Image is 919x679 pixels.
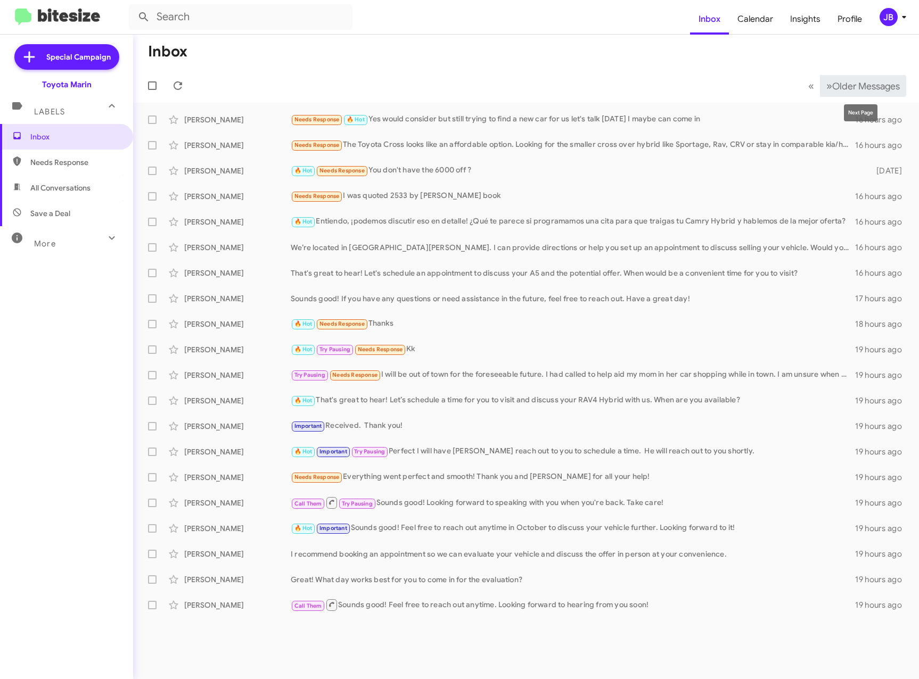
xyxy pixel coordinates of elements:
div: The Toyota Cross looks like an affordable option. Looking for the smaller cross over hybrid like ... [291,139,855,151]
div: Sounds good! Feel free to reach out anytime in October to discuss your vehicle further. Looking f... [291,522,855,534]
a: Insights [782,4,829,35]
span: More [34,239,56,249]
div: [DATE] [861,165,910,176]
a: Profile [829,4,871,35]
div: Next Page [844,104,877,121]
span: Important [319,525,347,532]
div: 19 hours ago [855,472,910,483]
div: Toyota Marin [42,79,92,90]
span: Labels [34,107,65,117]
div: [PERSON_NAME] [184,114,291,125]
nav: Page navigation example [802,75,906,97]
span: 🔥 Hot [294,397,313,404]
span: Try Pausing [354,448,385,455]
div: [PERSON_NAME] [184,395,291,406]
span: Needs Response [294,474,340,481]
div: 16 hours ago [855,242,910,253]
span: All Conversations [30,183,91,193]
div: [PERSON_NAME] [184,472,291,483]
span: Needs Response [332,371,378,378]
div: I will be out of town for the foreseeable future. I had called to help aid my mom in her car shop... [291,369,855,381]
div: 17 hours ago [855,293,910,304]
div: 19 hours ago [855,523,910,534]
div: [PERSON_NAME] [184,191,291,202]
div: 16 hours ago [855,268,910,278]
span: 🔥 Hot [294,346,313,353]
div: That's great to hear! Let's schedule an appointment to discuss your A5 and the potential offer. W... [291,268,855,278]
div: That's great to hear! Let’s schedule a time for you to visit and discuss your RAV4 Hybrid with us... [291,394,855,407]
span: Inbox [30,131,121,142]
span: Needs Response [294,116,340,123]
span: Needs Response [358,346,403,353]
div: Entiendo, ¡podemos discutir eso en detalle! ¿Qué te parece si programamos una cita para que traig... [291,216,855,228]
div: Kk [291,343,855,355]
div: I was quoted 2533 by [PERSON_NAME] book [291,190,855,202]
span: Needs Response [294,193,340,200]
span: Try Pausing [342,500,373,507]
div: I recommend booking an appointment so we can evaluate your vehicle and discuss the offer in perso... [291,549,855,559]
div: 19 hours ago [855,498,910,508]
span: Needs Response [30,157,121,168]
button: Previous [802,75,820,97]
button: Next [820,75,906,97]
div: We’re located in [GEOGRAPHIC_DATA][PERSON_NAME]. I can provide directions or help you set up an a... [291,242,855,253]
div: 19 hours ago [855,344,910,355]
div: [PERSON_NAME] [184,523,291,534]
a: Special Campaign [14,44,119,70]
input: Search [129,4,352,30]
span: 🔥 Hot [294,525,313,532]
div: Everything went perfect and smooth! Thank you and [PERSON_NAME] for all your help! [291,471,855,483]
div: [PERSON_NAME] [184,370,291,380]
span: Call Them [294,602,322,609]
div: [PERSON_NAME] [184,293,291,304]
div: Sounds good! Feel free to reach out anytime. Looking forward to hearing from you soon! [291,598,855,611]
span: Special Campaign [46,52,111,62]
span: Important [319,448,347,455]
span: 🔥 Hot [294,448,313,455]
div: 16 hours ago [855,191,910,202]
span: Call Them [294,500,322,507]
h1: Inbox [148,43,187,60]
a: Calendar [729,4,782,35]
div: Perfect I will have [PERSON_NAME] reach out to you to schedule a time. He will reach out to you s... [291,445,855,458]
div: [PERSON_NAME] [184,574,291,585]
span: Needs Response [319,167,365,174]
div: 16 hours ago [855,140,910,151]
div: Sounds good! Looking forward to speaking with you when you're back. Take care! [291,496,855,509]
div: [PERSON_NAME] [184,421,291,432]
div: 19 hours ago [855,395,910,406]
span: 🔥 Hot [347,116,365,123]
div: [PERSON_NAME] [184,600,291,610]
span: 🔥 Hot [294,218,313,225]
div: 19 hours ago [855,446,910,457]
div: Sounds good! If you have any questions or need assistance in the future, feel free to reach out. ... [291,293,855,304]
div: 19 hours ago [855,421,910,432]
span: 🔥 Hot [294,320,313,327]
div: Yes would consider but still trying to find a new car for us let's talk [DATE] I maybe can come in [291,113,855,126]
div: [PERSON_NAME] [184,549,291,559]
button: JB [871,8,907,26]
span: 🔥 Hot [294,167,313,174]
div: [PERSON_NAME] [184,242,291,253]
div: [PERSON_NAME] [184,498,291,508]
span: « [808,79,814,93]
div: [PERSON_NAME] [184,344,291,355]
a: Inbox [690,4,729,35]
div: [PERSON_NAME] [184,319,291,329]
div: You don't have the 6000 off ? [291,164,861,177]
span: Try Pausing [319,346,350,353]
div: 19 hours ago [855,574,910,585]
div: JB [880,8,898,26]
div: [PERSON_NAME] [184,217,291,227]
div: Great! What day works best for you to come in for the evaluation? [291,574,855,585]
div: [PERSON_NAME] [184,140,291,151]
div: 19 hours ago [855,600,910,610]
span: Important [294,423,322,429]
div: [PERSON_NAME] [184,446,291,457]
div: 16 hours ago [855,217,910,227]
div: 18 hours ago [855,319,910,329]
